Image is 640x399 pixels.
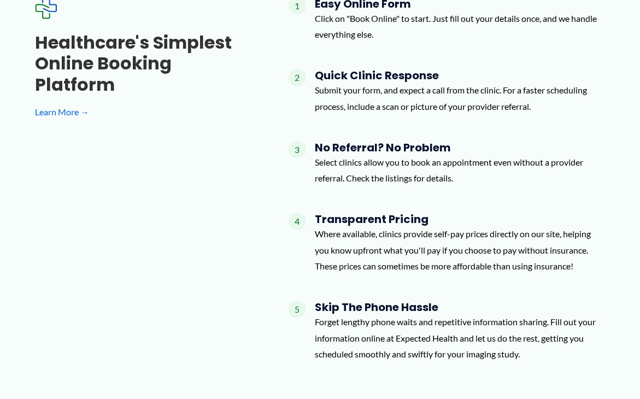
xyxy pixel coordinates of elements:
p: Where available, clinics provide self-pay prices directly on our site, helping you know upfront w... [315,226,605,274]
h4: Skip the Phone Hassle [315,301,605,314]
span: 5 [289,301,306,318]
p: Forget lengthy phone waits and repetitive information sharing. Fill out your information online a... [315,314,605,362]
span: 3 [289,141,306,159]
h4: Quick Clinic Response [315,69,605,82]
p: Submit your form, and expect a call from the clinic. For a faster scheduling process, include a s... [315,82,605,114]
span: 2 [289,69,306,86]
h4: Transparent Pricing [315,213,605,226]
a: Learn More → [35,104,254,120]
h4: No Referral? No Problem [315,141,605,154]
h3: Healthcare's simplest online booking platform [35,32,254,95]
span: 4 [289,213,306,230]
p: Click on "Book Online" to start. Just fill out your details once, and we handle everything else. [315,10,605,43]
p: Select clinics allow you to book an appointment even without a provider referral. Check the listi... [315,154,605,186]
